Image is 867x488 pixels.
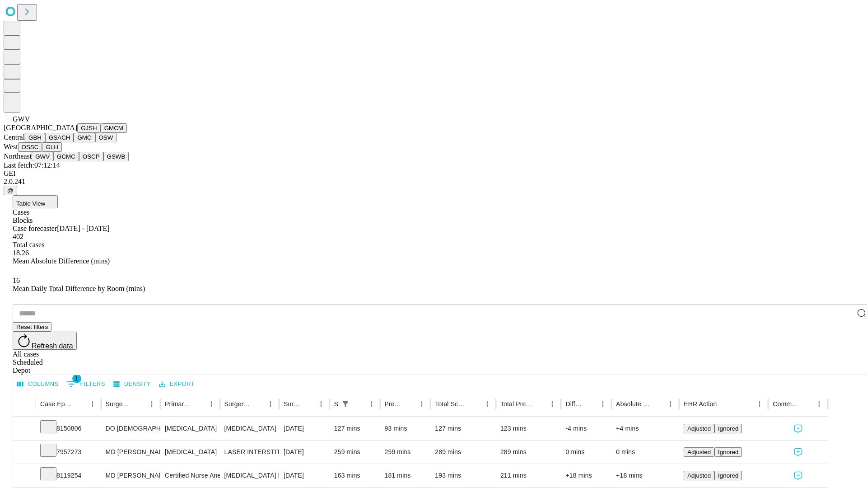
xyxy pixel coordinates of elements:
[18,445,31,460] button: Expand
[13,257,110,265] span: Mean Absolute Difference (mins)
[106,441,156,464] div: MD [PERSON_NAME]
[40,400,73,408] div: Case Epic Id
[13,115,30,123] span: GWV
[753,398,766,410] button: Menu
[16,200,45,207] span: Table View
[74,398,86,410] button: Sort
[684,471,714,480] button: Adjusted
[415,398,428,410] button: Menu
[4,124,77,131] span: [GEOGRAPHIC_DATA]
[284,400,301,408] div: Surgery Date
[133,398,145,410] button: Sort
[252,398,264,410] button: Sort
[813,398,825,410] button: Menu
[103,152,129,161] button: GSWB
[18,468,31,484] button: Expand
[339,398,352,410] button: Show filters
[15,377,61,391] button: Select columns
[13,225,57,232] span: Case forecaster
[40,441,97,464] div: 7957273
[718,449,738,455] span: Ignored
[95,133,117,142] button: OSW
[468,398,481,410] button: Sort
[224,464,275,487] div: [MEDICAL_DATA] EXCISION HERNIATED INTERVERTEBRAL DISK [MEDICAL_DATA]
[714,471,742,480] button: Ignored
[365,398,378,410] button: Menu
[32,152,53,161] button: GWV
[546,398,559,410] button: Menu
[4,169,863,178] div: GEI
[13,285,145,292] span: Mean Daily Total Difference by Room (mins)
[18,421,31,437] button: Expand
[65,377,107,391] button: Show filters
[616,464,675,487] div: +18 mins
[101,123,127,133] button: GMCM
[616,417,675,440] div: +4 mins
[714,447,742,457] button: Ignored
[224,400,251,408] div: Surgery Name
[565,464,607,487] div: +18 mins
[684,447,714,457] button: Adjusted
[385,441,426,464] div: 259 mins
[385,400,402,408] div: Predicted In Room Duration
[284,417,325,440] div: [DATE]
[684,424,714,433] button: Adjusted
[57,225,109,232] span: [DATE] - [DATE]
[224,417,275,440] div: [MEDICAL_DATA]
[13,233,23,240] span: 402
[165,400,191,408] div: Primary Service
[13,332,77,350] button: Refresh data
[315,398,327,410] button: Menu
[435,400,467,408] div: Total Scheduled Duration
[500,417,557,440] div: 123 mins
[25,133,45,142] button: GBH
[565,400,583,408] div: Difference
[106,464,156,487] div: MD [PERSON_NAME]
[18,142,42,152] button: OSSC
[616,441,675,464] div: 0 mins
[224,441,275,464] div: LASER INTERSTITIAL THERMAL THERAPY (LITT) OF LESION, INTRACRANIAL, INCLUDING [PERSON_NAME] HOLE(S...
[79,152,103,161] button: OSCP
[4,178,863,186] div: 2.0.241
[435,441,491,464] div: 289 mins
[334,464,376,487] div: 163 mins
[718,472,738,479] span: Ignored
[385,464,426,487] div: 181 mins
[4,161,60,169] span: Last fetch: 07:12:14
[500,400,533,408] div: Total Predicted Duration
[334,417,376,440] div: 127 mins
[13,241,44,249] span: Total cases
[616,400,651,408] div: Absolute Difference
[500,464,557,487] div: 211 mins
[597,398,609,410] button: Menu
[106,400,132,408] div: Surgeon Name
[40,464,97,487] div: 8119254
[165,417,215,440] div: [MEDICAL_DATA]
[16,324,48,330] span: Reset filters
[111,377,153,391] button: Density
[687,449,711,455] span: Adjusted
[403,398,415,410] button: Sort
[385,417,426,440] div: 93 mins
[145,398,158,410] button: Menu
[800,398,813,410] button: Sort
[687,472,711,479] span: Adjusted
[652,398,664,410] button: Sort
[718,425,738,432] span: Ignored
[13,195,58,208] button: Table View
[565,441,607,464] div: 0 mins
[72,374,81,383] span: 1
[334,441,376,464] div: 259 mins
[205,398,218,410] button: Menu
[435,417,491,440] div: 127 mins
[4,143,18,150] span: West
[533,398,546,410] button: Sort
[7,187,14,194] span: @
[157,377,197,391] button: Export
[40,417,97,440] div: 8150806
[4,133,25,141] span: Central
[718,398,730,410] button: Sort
[565,417,607,440] div: -4 mins
[86,398,99,410] button: Menu
[773,400,799,408] div: Comments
